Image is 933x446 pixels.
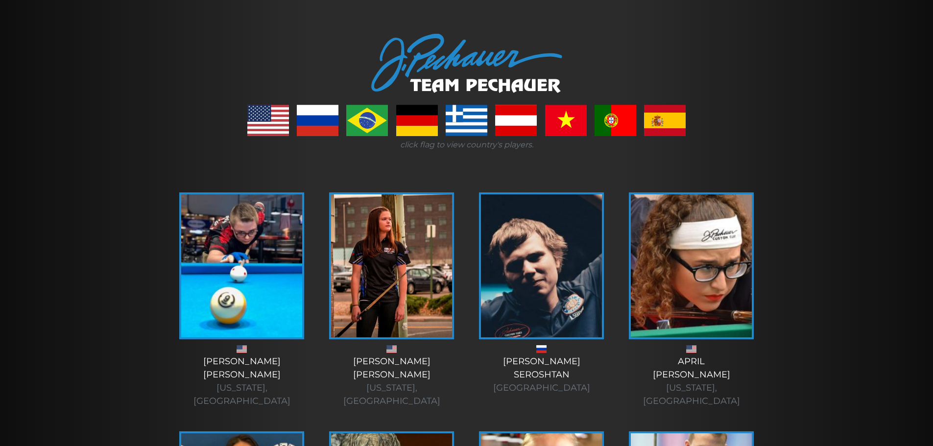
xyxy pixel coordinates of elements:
[631,194,752,337] img: April-225x320.jpg
[177,355,307,408] div: [PERSON_NAME] [PERSON_NAME]
[327,381,457,408] div: [US_STATE], [GEOGRAPHIC_DATA]
[626,381,757,408] div: [US_STATE], [GEOGRAPHIC_DATA]
[400,140,533,149] i: click flag to view country's players.
[327,355,457,408] div: [PERSON_NAME] [PERSON_NAME]
[481,194,602,337] img: andrei-1-225x320.jpg
[331,194,452,337] img: amanda-c-1-e1555337534391.jpg
[477,381,607,395] div: [GEOGRAPHIC_DATA]
[181,194,302,337] img: alex-bryant-225x320.jpg
[177,381,307,408] div: [US_STATE], [GEOGRAPHIC_DATA]
[477,355,607,395] div: [PERSON_NAME] Seroshtan
[626,355,757,408] div: April [PERSON_NAME]
[477,192,607,395] a: [PERSON_NAME]Seroshtan [GEOGRAPHIC_DATA]
[327,192,457,408] a: [PERSON_NAME][PERSON_NAME] [US_STATE], [GEOGRAPHIC_DATA]
[626,192,757,408] a: April[PERSON_NAME] [US_STATE], [GEOGRAPHIC_DATA]
[177,192,307,408] a: [PERSON_NAME][PERSON_NAME] [US_STATE], [GEOGRAPHIC_DATA]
